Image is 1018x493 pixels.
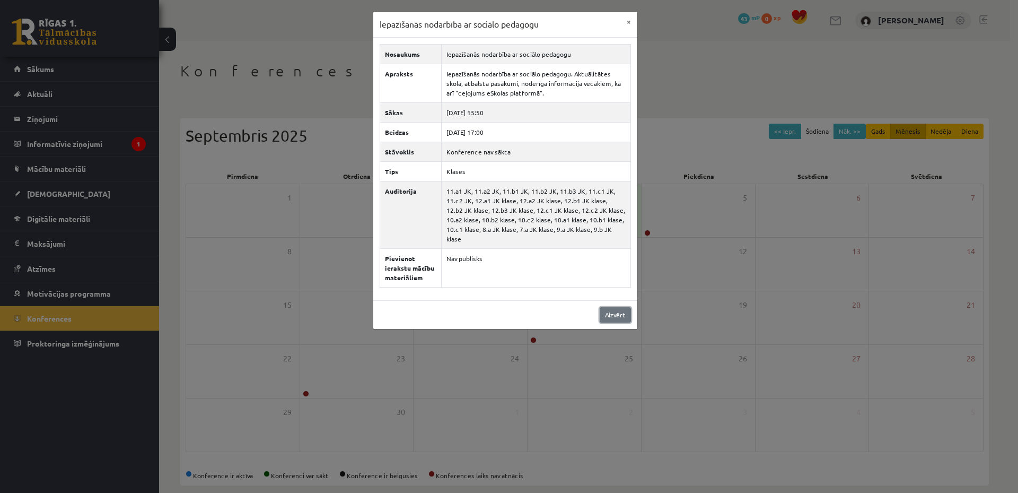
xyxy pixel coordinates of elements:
[380,142,441,161] th: Stāvoklis
[380,64,441,102] th: Apraksts
[441,142,630,161] td: Konference nav sākta
[441,122,630,142] td: [DATE] 17:00
[380,161,441,181] th: Tips
[441,64,630,102] td: Iepazīšanās nodarbība ar sociālo pedagogu. Aktuālitātes skolā, atbalsta pasākumi, noderīga inform...
[380,248,441,287] th: Pievienot ierakstu mācību materiāliem
[380,181,441,248] th: Auditorija
[380,18,539,31] h3: Iepazīšanās nodarbība ar sociālo pedagogu
[620,12,637,32] button: ×
[441,248,630,287] td: Nav publisks
[441,102,630,122] td: [DATE] 15:50
[380,102,441,122] th: Sākas
[380,44,441,64] th: Nosaukums
[441,181,630,248] td: 11.a1 JK, 11.a2 JK, 11.b1 JK, 11.b2 JK, 11.b3 JK, 11.c1 JK, 11.c2 JK, 12.a1 JK klase, 12.a2 JK kl...
[441,161,630,181] td: Klases
[380,122,441,142] th: Beidzas
[600,307,631,323] a: Aizvērt
[441,44,630,64] td: Iepazīšanās nodarbība ar sociālo pedagogu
